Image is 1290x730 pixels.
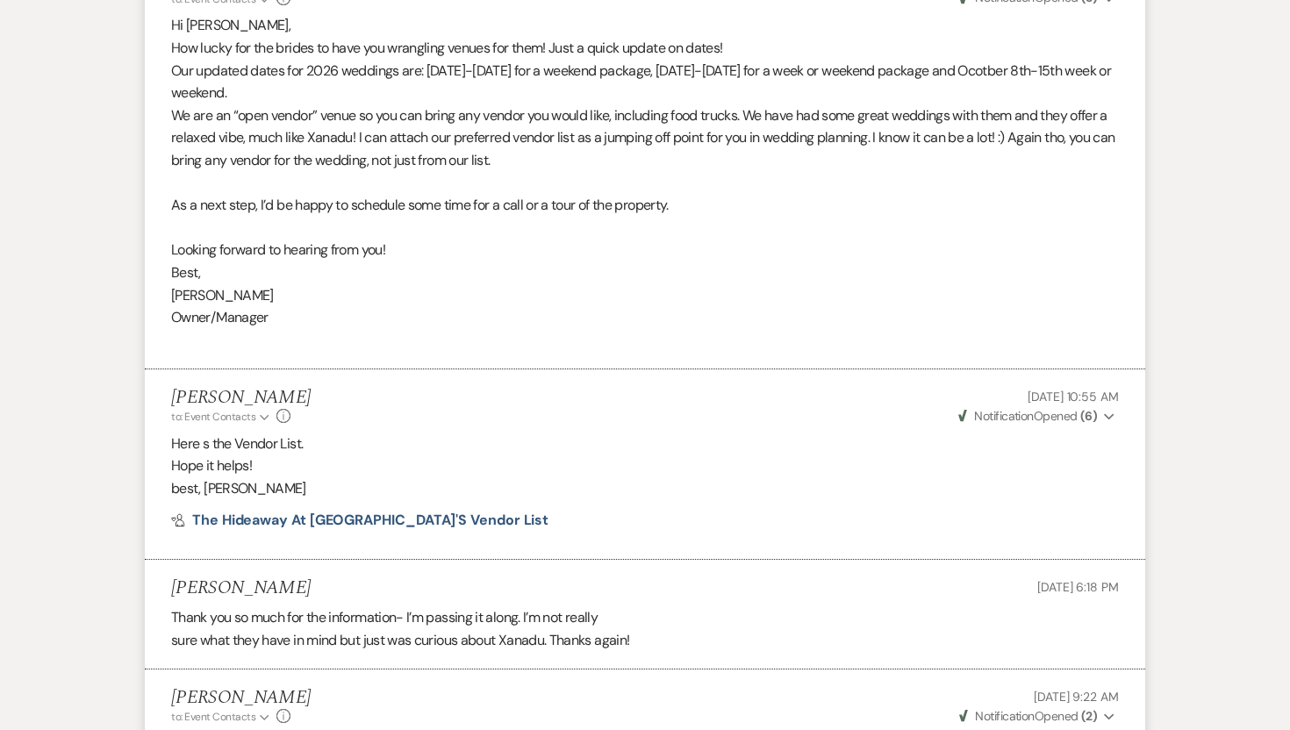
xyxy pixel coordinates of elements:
span: to: Event Contacts [171,410,255,424]
button: to: Event Contacts [171,709,272,725]
div: Thank you so much for the information- I’m passing it along. I’m not really sure what they have i... [171,606,1119,651]
span: to: Event Contacts [171,710,255,724]
button: NotificationOpened (2) [957,707,1119,726]
span: Opened [959,708,1097,724]
span: Looking forward to hearing from you! [171,240,385,259]
span: [DATE] 9:22 AM [1034,689,1119,705]
span: [DATE] 10:55 AM [1028,389,1119,404]
p: Hi [PERSON_NAME], [171,14,1119,37]
p: best, [PERSON_NAME] [171,477,1119,500]
p: How lucky for the brides to have you wrangling venues for them! Just a quick update on dates! [171,37,1119,60]
span: Opened [958,408,1097,424]
span: Our updated dates for 2026 weddings are: [DATE]-[DATE] for a weekend package, [DATE]-[DATE] for a... [171,61,1111,103]
p: Hope it helps! [171,454,1119,477]
strong: ( 2 ) [1081,708,1097,724]
span: The Hideaway at [GEOGRAPHIC_DATA]'s Vendor List [192,511,548,529]
span: Owner/Manager [171,308,269,326]
a: The Hideaway at [GEOGRAPHIC_DATA]'s Vendor List [171,513,548,527]
span: As a next step, I’d be happy to schedule some time for a call or a tour of the property. [171,196,669,214]
button: to: Event Contacts [171,409,272,425]
h5: [PERSON_NAME] [171,387,311,409]
span: Notification [975,708,1034,724]
strong: ( 6 ) [1080,408,1097,424]
span: Best, [171,263,201,282]
span: [DATE] 6:18 PM [1037,579,1119,595]
p: Here s the Vendor List. [171,433,1119,455]
h5: [PERSON_NAME] [171,687,311,709]
span: [PERSON_NAME] [171,286,274,304]
h5: [PERSON_NAME] [171,577,311,599]
p: We are an “open vendor” venue so you can bring any vendor you would like, including food trucks. ... [171,104,1119,172]
button: NotificationOpened (6) [956,407,1119,426]
span: Notification [974,408,1033,424]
